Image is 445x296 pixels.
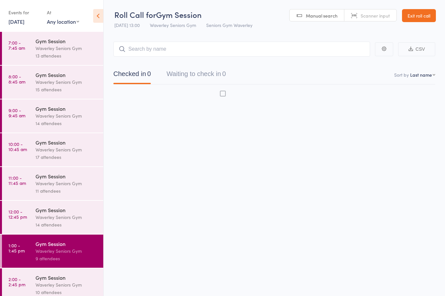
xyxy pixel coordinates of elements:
div: Gym Session [36,37,98,45]
div: Gym Session [36,274,98,281]
div: Events for [8,7,40,18]
div: Gym Session [36,173,98,180]
div: Gym Session [36,71,98,78]
span: Manual search [306,12,337,19]
a: 7:00 -7:45 amGym SessionWaverley Seniors Gym13 attendees [2,32,103,65]
time: 11:00 - 11:45 am [8,175,26,186]
div: Waverley Seniors Gym [36,45,98,52]
div: At [47,7,79,18]
div: Gym Session [36,105,98,112]
div: Any location [47,18,79,25]
div: Waverley Seniors Gym [36,213,98,221]
div: 11 attendees [36,187,98,195]
span: Gym Session [156,9,202,20]
button: Waiting to check in0 [166,67,226,84]
div: 17 attendees [36,153,98,161]
span: [DATE] 13:00 [114,22,140,28]
div: Waverley Seniors Gym [36,247,98,255]
time: 1:00 - 1:45 pm [8,243,25,253]
a: 11:00 -11:45 amGym SessionWaverley Seniors Gym11 attendees [2,167,103,200]
span: Roll Call for [114,9,156,20]
div: Gym Session [36,240,98,247]
div: Gym Session [36,139,98,146]
button: Checked in0 [113,67,151,84]
a: 1:00 -1:45 pmGym SessionWaverley Seniors Gym9 attendees [2,235,103,268]
div: Waverley Seniors Gym [36,281,98,289]
time: 12:00 - 12:45 pm [8,209,27,219]
a: 9:00 -9:45 amGym SessionWaverley Seniors Gym14 attendees [2,99,103,133]
div: 14 attendees [36,221,98,228]
div: 14 attendees [36,120,98,127]
div: Waverley Seniors Gym [36,146,98,153]
div: Gym Session [36,206,98,213]
span: Waverley Seniors Gym [150,22,196,28]
time: 2:00 - 2:45 pm [8,277,25,287]
time: 7:00 - 7:45 am [8,40,25,50]
a: Exit roll call [402,9,436,22]
div: 9 attendees [36,255,98,262]
div: 0 [147,70,151,77]
time: 10:00 - 10:45 am [8,141,27,152]
label: Sort by [394,71,409,78]
div: 0 [222,70,226,77]
div: 15 attendees [36,86,98,93]
span: Seniors Gym Waverley [206,22,252,28]
div: 10 attendees [36,289,98,296]
div: Waverley Seniors Gym [36,112,98,120]
div: Waverley Seniors Gym [36,78,98,86]
div: Last name [410,71,432,78]
a: 12:00 -12:45 pmGym SessionWaverley Seniors Gym14 attendees [2,201,103,234]
a: [DATE] [8,18,24,25]
div: Waverley Seniors Gym [36,180,98,187]
span: Scanner input [361,12,390,19]
time: 9:00 - 9:45 am [8,108,25,118]
div: 13 attendees [36,52,98,59]
a: 8:00 -8:45 amGym SessionWaverley Seniors Gym15 attendees [2,66,103,99]
input: Search by name [113,42,370,57]
a: 10:00 -10:45 amGym SessionWaverley Seniors Gym17 attendees [2,133,103,166]
time: 8:00 - 8:45 am [8,74,25,84]
button: CSV [398,42,435,56]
